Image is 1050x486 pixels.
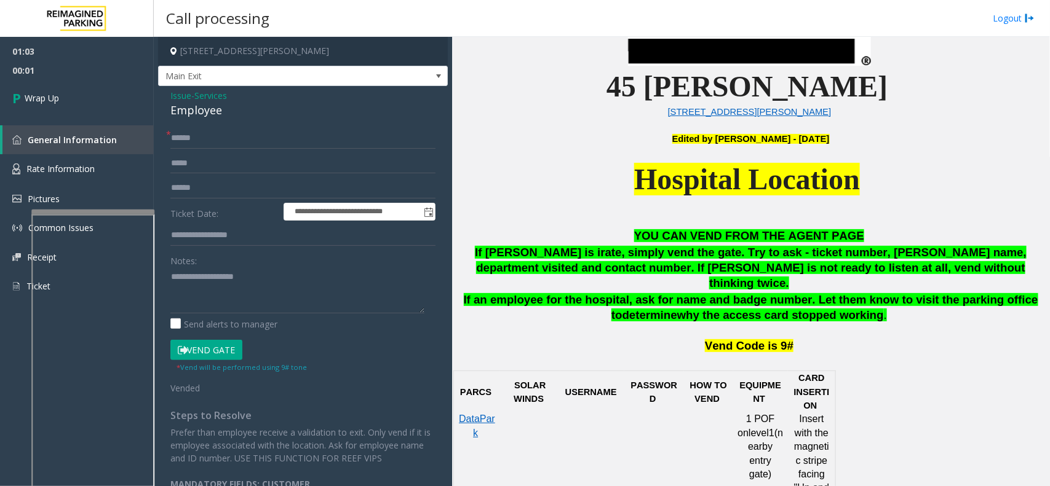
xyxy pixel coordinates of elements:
[170,382,200,394] span: Vended
[170,426,436,464] p: Prefer than employee receive a validation to exit. Only vend if it is employee associated with th...
[677,308,884,321] span: why the access card stopped working
[194,89,227,102] span: Services
[464,293,1038,321] span: If an employee for the hospital, ask for name and badge number. Let them know to visit the parkin...
[12,195,22,203] img: 'icon'
[634,229,864,242] span: YOU CAN VEND FROM THE AGENT PAGE
[26,280,50,292] span: Ticket
[421,203,435,221] span: Toggle popup
[191,90,227,101] span: -
[170,318,277,331] label: Send alerts to manager
[25,92,59,104] span: Wrap Up
[28,222,93,233] span: Common Issues
[158,37,448,66] h4: [STREET_ADDRESS][PERSON_NAME]
[475,246,1027,289] span: If [PERSON_NAME] is irate, simply vend the gate. Try to ask - ticket number, [PERSON_NAME] name, ...
[634,163,860,195] span: Hospital Location
[170,102,436,119] div: Employee
[159,66,389,86] span: Main Exit
[769,428,774,438] span: 1
[459,414,495,437] a: DataPark
[565,387,617,397] span: USERNAME
[514,380,548,404] span: SOLAR WINDS
[27,251,57,263] span: Receipt
[170,250,197,267] label: Notes:
[28,193,60,205] span: Pictures
[12,253,21,261] img: 'icon'
[460,387,491,397] span: PARCS
[12,281,20,292] img: 'icon'
[794,373,830,410] span: CARD INSERTION
[28,134,117,146] span: General Information
[705,339,793,352] span: Vend Code is 9#
[607,70,888,103] span: 45 [PERSON_NAME]
[12,163,20,174] img: 'icon'
[26,163,95,174] span: Rate Information
[690,380,730,404] span: HOW TO VEND
[12,223,22,233] img: 'icon'
[668,107,832,117] a: [STREET_ADDRESS][PERSON_NAME]
[170,410,436,421] h4: Steps to Resolve
[12,135,22,144] img: 'icon'
[738,413,777,437] span: 1 POF on
[749,428,769,438] span: level
[1025,12,1035,25] img: logout
[177,363,307,372] small: Vend will be performed using 9# tone
[160,3,276,33] h3: Call processing
[170,340,242,361] button: Vend Gate
[672,134,830,144] b: Edited by [PERSON_NAME] - [DATE]
[622,308,677,321] span: determine
[993,12,1035,25] a: Logout
[884,308,887,321] span: .
[740,380,782,404] span: EQUIPMENT
[167,203,280,221] label: Ticket Date:
[2,125,154,154] a: General Information
[170,89,191,102] span: Issue
[630,380,677,404] span: PASSWORD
